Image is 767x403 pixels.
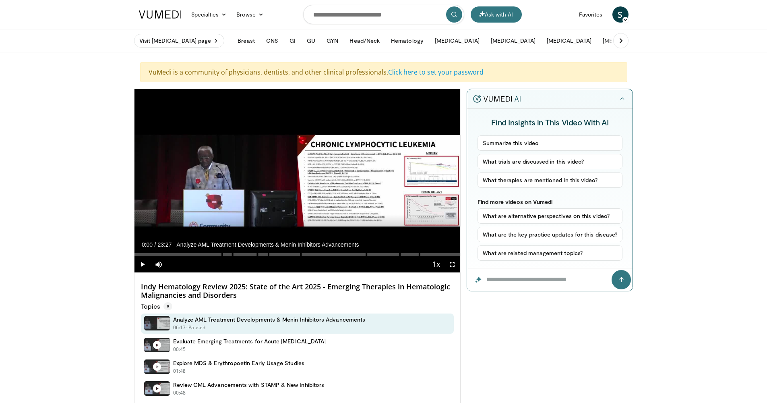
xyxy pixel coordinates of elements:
[473,95,521,103] img: vumedi-ai-logo.v2.svg
[478,198,623,205] p: Find more videos on Vumedi
[173,389,186,397] p: 00:48
[322,33,343,49] button: GYN
[478,135,623,151] button: Summarize this video
[142,241,153,248] span: 0:00
[141,283,454,300] h4: Indy Hematology Review 2025: State of the Art 2025 - Emerging Therapies in Hematologic Malignanci...
[173,368,186,375] p: 01:48
[467,268,633,291] input: Question for the AI
[233,33,259,49] button: Breast
[173,316,366,323] h4: Analyze AML Treatment Developments & Menin Inhibitors Advancements
[598,33,652,49] button: [MEDICAL_DATA]
[478,172,623,188] button: What therapies are mentioned in this video?
[478,208,623,224] button: What are alternative perspectives on this video?
[471,6,522,23] button: Ask with AI
[176,241,359,248] span: Analyze AML Treatment Developments & Menin Inhibitors Advancements
[428,256,444,272] button: Playback Rate
[490,297,610,398] iframe: Advertisement
[157,241,172,248] span: 23:27
[345,33,385,49] button: Head/Neck
[134,253,461,256] div: Progress Bar
[486,33,540,49] button: [MEDICAL_DATA]
[444,256,460,272] button: Fullscreen
[141,302,172,310] p: Topics
[163,302,172,310] span: 9
[386,33,428,49] button: Hematology
[134,34,225,48] a: Visit [MEDICAL_DATA] page
[173,324,186,331] p: 06:17
[134,89,461,273] video-js: Video Player
[303,5,464,24] input: Search topics, interventions
[302,33,320,49] button: GU
[173,338,326,345] h4: Evaluate Emerging Treatments for Acute [MEDICAL_DATA]
[173,346,186,353] p: 00:45
[612,6,628,23] a: S
[134,256,151,272] button: Play
[140,62,627,82] div: VuMedi is a community of physicians, dentists, and other clinical professionals.
[285,33,300,49] button: GI
[155,241,156,248] span: /
[186,324,205,331] p: - Paused
[478,227,623,242] button: What are the key practice updates for this disease?
[388,68,484,77] a: Click here to set your password
[542,33,596,49] button: [MEDICAL_DATA]
[173,359,304,367] h4: Explore MDS & Erythropoetin Early Usage Studies
[139,10,182,19] img: VuMedi Logo
[173,381,325,388] h4: Review CML Advancements with STAMP & New Inhibitors
[186,6,232,23] a: Specialties
[478,245,623,261] button: What are related management topics?
[478,117,623,127] h4: Find Insights in This Video With AI
[232,6,269,23] a: Browse
[261,33,283,49] button: CNS
[430,33,484,49] button: [MEDICAL_DATA]
[151,256,167,272] button: Mute
[574,6,608,23] a: Favorites
[478,154,623,169] button: What trials are discussed in this video?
